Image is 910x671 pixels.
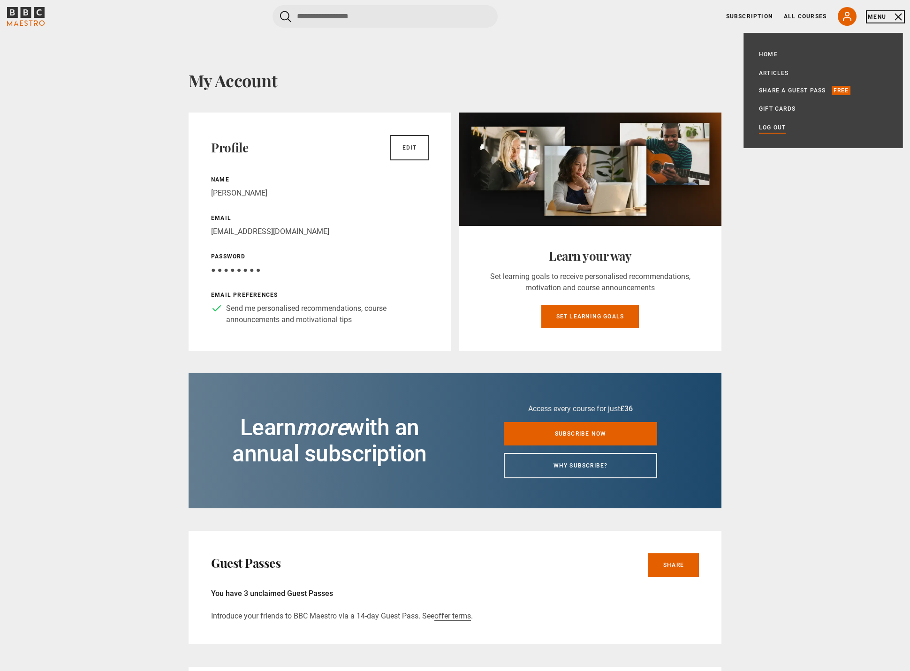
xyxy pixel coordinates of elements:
[211,175,429,184] p: Name
[211,588,699,599] p: You have 3 unclaimed Guest Passes
[759,123,786,132] a: Log out
[390,135,429,160] a: Edit
[211,226,429,237] p: [EMAIL_ADDRESS][DOMAIN_NAME]
[226,303,429,325] p: Send me personalised recommendations, course announcements and motivational tips
[211,556,281,571] h2: Guest Passes
[481,271,699,294] p: Set learning goals to receive personalised recommendations, motivation and course announcements
[211,188,429,199] p: [PERSON_NAME]
[434,611,471,621] a: offer terms
[504,403,657,415] p: Access every course for just
[211,415,448,467] h2: Learn with an annual subscription
[504,422,657,445] a: Subscribe now
[648,553,699,577] a: Share
[726,12,773,21] a: Subscription
[481,249,699,264] h2: Learn your way
[784,12,827,21] a: All Courses
[759,68,789,78] a: Articles
[189,70,721,90] h1: My Account
[211,291,429,299] p: Email preferences
[211,252,429,261] p: Password
[296,414,348,441] i: more
[273,5,498,28] input: Search
[211,140,248,155] h2: Profile
[211,611,699,622] p: Introduce your friends to BBC Maestro via a 14-day Guest Pass. See .
[211,265,260,274] span: ● ● ● ● ● ● ● ●
[211,214,429,222] p: Email
[759,104,796,113] a: Gift Cards
[832,86,851,95] p: Free
[7,7,45,26] svg: BBC Maestro
[759,86,826,95] a: Share a guest pass
[759,50,778,59] a: Home
[868,12,903,22] button: Toggle navigation
[541,305,639,328] a: Set learning goals
[504,453,657,478] a: Why subscribe?
[620,404,633,413] span: £36
[280,11,291,23] button: Submit the search query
